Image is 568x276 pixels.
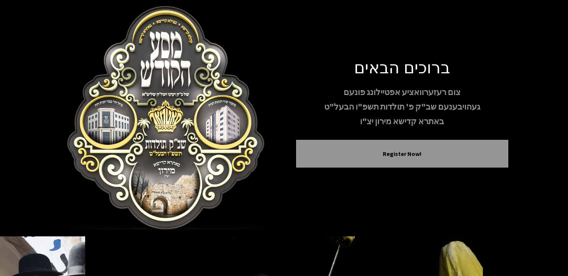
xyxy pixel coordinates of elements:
[296,115,508,128] p: באתרא קדישא מירון יצ"ו
[296,86,508,99] p: צום רעזערוואציע אפטיילונג פונעם
[296,100,508,113] p: געהויבענעם שב"ק פ' תולדות תשפ"ו הבעל"ט
[296,57,508,77] h1: ברוכים הבאים
[305,149,499,158] button: Register Now!
[60,6,272,230] img: Meron Toldos Logo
